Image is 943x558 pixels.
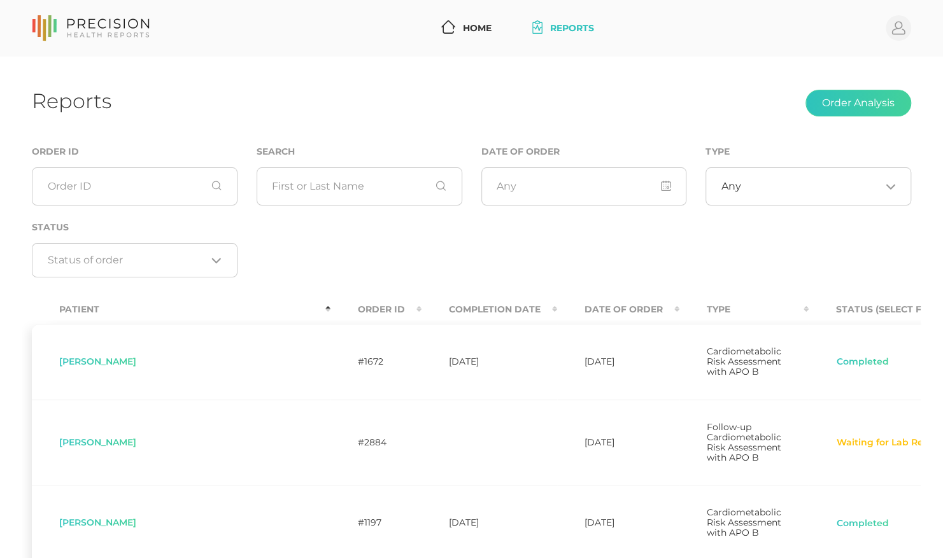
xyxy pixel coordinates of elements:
a: Reports [527,17,599,40]
label: Status [32,222,69,233]
th: Type : activate to sort column ascending [679,295,809,324]
span: Any [721,180,741,193]
td: #2884 [330,400,422,485]
input: Search for option [48,254,207,267]
th: Order ID : activate to sort column ascending [330,295,422,324]
button: Completed [836,356,890,368]
h1: Reports [32,88,111,113]
th: Patient : activate to sort column descending [32,295,330,324]
button: Waiting for Lab Result [836,436,941,449]
label: Type [705,146,729,157]
a: Home [436,17,497,40]
span: Follow-up Cardiometabolic Risk Assessment with APO B [707,421,781,463]
span: [PERSON_NAME] [59,517,136,528]
td: [DATE] [422,324,557,400]
span: [PERSON_NAME] [59,356,136,367]
input: First or Last Name [257,167,462,206]
input: Search for option [741,180,881,193]
td: #1672 [330,324,422,400]
label: Search [257,146,295,157]
td: [DATE] [557,400,679,485]
input: Any [481,167,687,206]
th: Date Of Order : activate to sort column ascending [557,295,679,324]
span: Cardiometabolic Risk Assessment with APO B [707,345,781,377]
td: [DATE] [557,324,679,400]
input: Order ID [32,167,238,206]
span: Cardiometabolic Risk Assessment with APO B [707,506,781,538]
div: Search for option [705,167,911,206]
th: Completion Date : activate to sort column ascending [422,295,557,324]
div: Search for option [32,243,238,277]
label: Order ID [32,146,79,157]
button: Completed [836,517,890,530]
label: Date of Order [481,146,560,157]
span: [PERSON_NAME] [59,436,136,448]
button: Order Analysis [805,90,911,116]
